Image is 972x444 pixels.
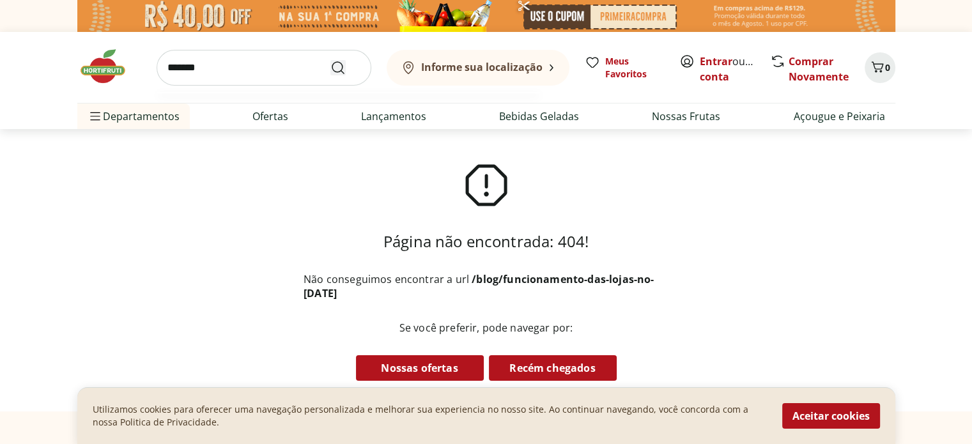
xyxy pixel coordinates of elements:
button: Menu [88,101,103,132]
span: Departamentos [88,101,180,132]
span: ou [700,54,757,84]
a: Recém chegados [489,355,617,381]
span: 0 [885,61,890,73]
a: Bebidas Geladas [499,109,579,124]
a: Criar conta [700,54,770,84]
p: Utilizamos cookies para oferecer uma navegação personalizada e melhorar sua experiencia no nosso ... [93,403,767,429]
a: Entrar [700,54,732,68]
button: Submit Search [330,60,361,75]
a: Açougue e Peixaria [793,109,884,124]
a: Comprar Novamente [789,54,849,84]
a: Nossas Frutas [652,109,720,124]
p: Não conseguimos encontrar a url [304,272,668,300]
button: Carrinho [865,52,895,83]
img: Hortifruti [77,47,141,86]
input: search [157,50,371,86]
b: /blog/funcionamento-das-lojas-no-[DATE] [304,272,654,300]
button: Informe sua localização [387,50,569,86]
a: Nossas ofertas [356,355,484,381]
a: Ofertas [252,109,288,124]
span: Meus Favoritos [605,55,664,80]
p: Se você preferir, pode navegar por: [304,321,668,335]
button: Aceitar cookies [782,403,880,429]
h3: Página não encontrada: 404! [383,231,589,252]
b: Informe sua localização [421,60,543,74]
a: Meus Favoritos [585,55,664,80]
a: Lançamentos [361,109,426,124]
